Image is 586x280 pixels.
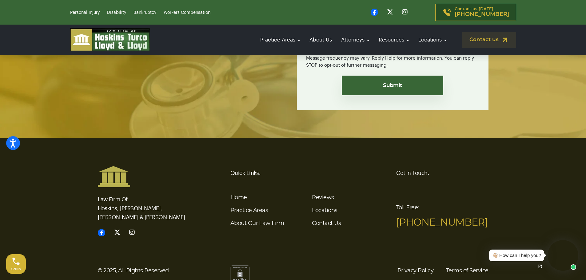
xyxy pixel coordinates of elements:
span: Call us [11,267,21,271]
h6: Quick Links: [230,166,389,180]
p: Toll Free: [396,200,488,230]
a: Practice Areas [230,208,268,213]
a: Contact us [DATE][PHONE_NUMBER] [435,4,516,21]
a: Disability [107,10,126,15]
a: Practice Areas [257,31,303,49]
img: logo [70,28,150,51]
div: 👋🏼 How can I help you? [492,252,541,259]
a: Terms of Service [446,265,488,276]
a: [PHONE_NUMBER] [396,218,488,227]
p: Contact us [DATE] [455,7,509,18]
a: Home [230,195,247,200]
a: Reviews [312,195,334,200]
a: About Our Law Firm [230,221,284,226]
a: Open chat [533,260,546,273]
p: Law Firm Of Hoskins, [PERSON_NAME], [PERSON_NAME] & [PERSON_NAME] [98,187,190,222]
a: Locations [415,31,450,49]
span: [PHONE_NUMBER] [455,11,509,18]
p: © 2025, All Rights Reserved [98,265,223,276]
a: Resources [376,31,412,49]
a: Contact us [462,32,516,48]
h6: Get in Touch: [396,166,488,180]
a: Privacy Policy [397,265,433,276]
input: Submit [342,76,443,95]
a: Personal Injury [70,10,100,15]
a: Content Protection by DMCA.com [230,272,249,277]
a: Locations [312,208,337,213]
a: Workers Compensation [164,10,210,15]
a: Contact Us [312,221,341,226]
a: Attorneys [338,31,373,49]
a: About Us [306,31,335,49]
a: Bankruptcy [134,10,156,15]
img: Hoskins and Turco Logo [98,166,130,187]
